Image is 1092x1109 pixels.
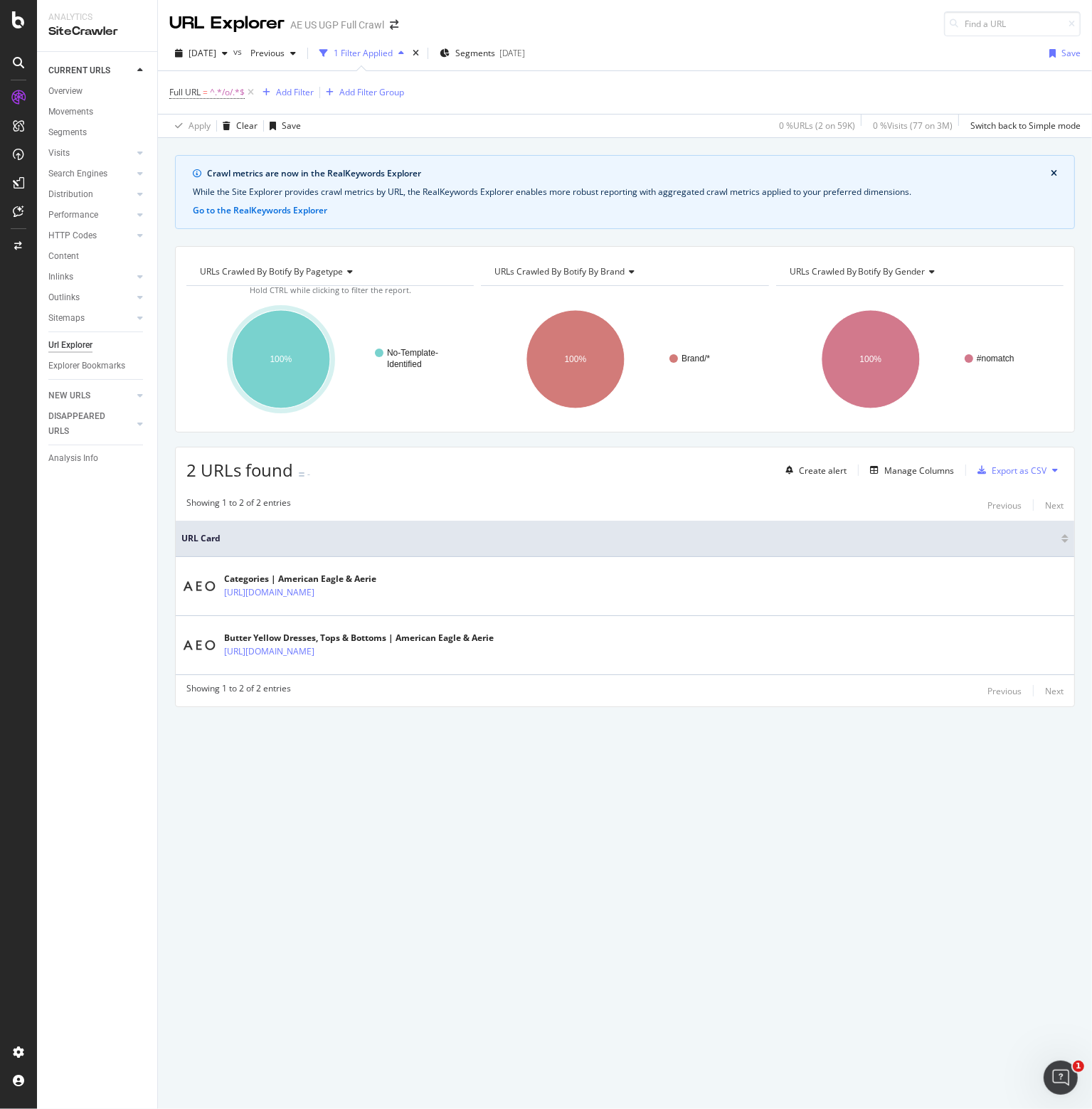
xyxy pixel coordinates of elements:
a: Explorer Bookmarks [48,359,147,373]
button: Add Filter Group [320,84,404,101]
button: Previous [987,682,1022,699]
a: Content [48,249,147,264]
span: Segments [455,47,495,59]
a: Segments [48,125,147,140]
button: Apply [169,115,211,137]
span: 2 URLs found [186,458,293,482]
img: main image [181,627,217,663]
img: Equal [299,472,304,477]
span: Hold CTRL while clicking to filter the report. [250,285,411,295]
h4: URLs Crawled By Botify By brand [492,260,756,283]
a: Search Engines [48,166,133,181]
button: Manage Columns [864,462,954,479]
button: Clear [217,115,258,137]
button: Next [1045,497,1064,514]
text: 100% [270,354,292,364]
svg: A chart. [481,297,769,421]
div: Next [1045,685,1064,697]
a: [URL][DOMAIN_NAME] [224,585,314,600]
div: Sitemaps [48,311,85,326]
div: Create alert [799,465,847,477]
div: Manage Columns [884,465,954,477]
div: Showing 1 to 2 of 2 entries [186,682,291,699]
div: Add Filter [276,86,314,98]
span: URLs Crawled By Botify By pagetype [200,265,343,277]
div: Next [1045,499,1064,511]
div: URL Explorer [169,11,285,36]
button: Add Filter [257,84,314,101]
a: CURRENT URLS [48,63,133,78]
div: Distribution [48,187,93,202]
button: Export as CSV [972,459,1046,482]
div: 1 Filter Applied [334,47,393,59]
a: HTTP Codes [48,228,133,243]
span: 1 [1073,1061,1084,1072]
a: [URL][DOMAIN_NAME] [224,644,314,659]
a: Overview [48,84,147,99]
div: Inlinks [48,270,73,285]
a: Performance [48,208,133,223]
span: Full URL [169,86,201,98]
button: Next [1045,682,1064,699]
div: Save [1061,47,1081,59]
div: HTTP Codes [48,228,97,243]
div: Showing 1 to 2 of 2 entries [186,497,291,514]
span: = [203,86,208,98]
div: arrow-right-arrow-left [390,20,398,30]
h4: URLs Crawled By Botify By pagetype [197,260,461,283]
a: Analysis Info [48,451,147,466]
svg: A chart. [776,297,1064,421]
div: AE US UGP Full Crawl [290,18,384,32]
a: Visits [48,146,133,161]
div: Clear [236,120,258,132]
a: Url Explorer [48,338,147,353]
a: Movements [48,105,147,120]
div: NEW URLS [48,388,90,403]
div: Analytics [48,11,146,23]
div: [DATE] [499,47,525,59]
input: Find a URL [944,11,1081,36]
div: Add Filter Group [339,86,404,98]
div: Save [282,120,301,132]
span: URL Card [181,532,1058,545]
a: Inlinks [48,270,133,285]
button: Create alert [780,459,847,482]
div: Movements [48,105,93,120]
div: Performance [48,208,98,223]
button: Save [1044,42,1081,65]
a: Sitemaps [48,311,133,326]
div: Export as CSV [992,465,1046,477]
div: DISAPPEARED URLS [48,409,120,439]
span: Previous [245,47,285,59]
div: Outlinks [48,290,80,305]
a: Distribution [48,187,133,202]
div: Analysis Info [48,451,98,466]
span: 2025 Oct. 3rd [189,47,216,59]
span: URLs Crawled By Botify By gender [790,265,926,277]
a: NEW URLS [48,388,133,403]
span: vs [233,46,245,58]
svg: A chart. [186,297,475,421]
img: main image [181,568,217,604]
button: Save [264,115,301,137]
button: close banner [1047,164,1061,183]
div: Url Explorer [48,338,92,353]
span: URLs Crawled By Botify By brand [494,265,625,277]
div: Switch back to Simple mode [970,120,1081,132]
text: No-Template- [387,348,438,358]
div: While the Site Explorer provides crawl metrics by URL, the RealKeywords Explorer enables more rob... [193,186,1057,198]
text: 100% [859,354,881,364]
div: 0 % URLs ( 2 on 59K ) [779,120,855,132]
div: SiteCrawler [48,23,146,40]
button: Go to the RealKeywords Explorer [193,204,327,217]
div: Segments [48,125,87,140]
text: Brand/* [682,354,710,364]
div: CURRENT URLS [48,63,110,78]
text: Identified [387,359,422,369]
iframe: Intercom live chat [1044,1061,1078,1095]
div: Butter Yellow Dresses, Tops & Bottoms | American Eagle & Aerie [224,632,494,644]
button: [DATE] [169,42,233,65]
